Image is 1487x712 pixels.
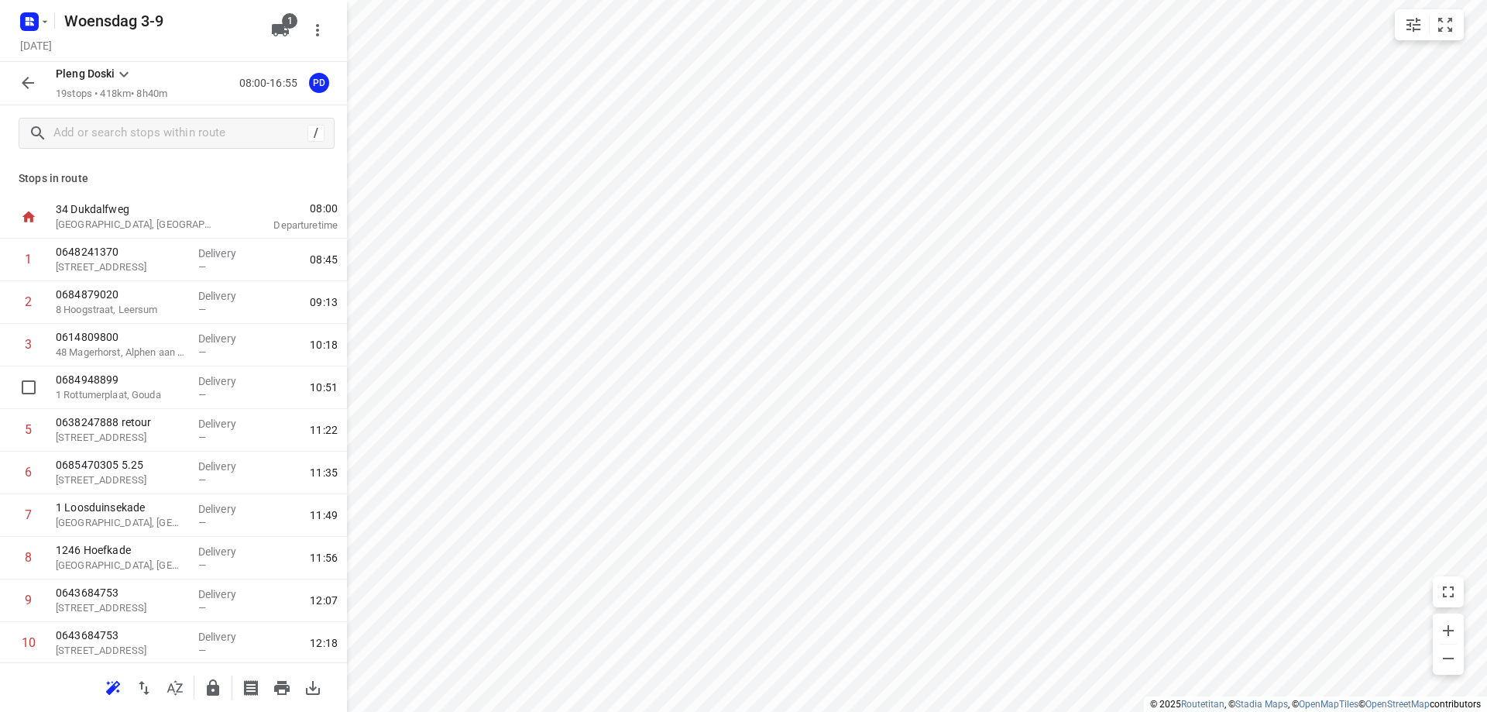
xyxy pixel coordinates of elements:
div: 9 [25,593,32,607]
p: 350 Maartensdijklaan, Den Haag [56,643,186,659]
span: — [198,346,206,358]
span: 10:51 [310,380,338,395]
p: 0648241370 [56,244,186,260]
p: 0638247888 retour [56,414,186,430]
div: 8 [25,550,32,565]
p: 22 Valkenboslaan, Den Haag [56,600,186,616]
p: 08:00-16:55 [239,75,304,91]
span: 11:56 [310,550,338,566]
span: — [198,261,206,273]
button: More [302,15,333,46]
span: Print route [266,679,297,694]
span: — [198,474,206,486]
div: 2 [25,294,32,309]
p: Delivery [198,416,256,432]
p: 48 Magerhorst, Alphen aan den Rijn [56,345,186,360]
button: Map settings [1398,9,1429,40]
span: 11:35 [310,465,338,480]
h5: [DATE] [14,36,58,54]
div: 5 [25,422,32,437]
div: 1 [25,252,32,267]
span: 12:07 [310,593,338,608]
input: Add or search stops within route [53,122,307,146]
h5: Woensdag 3-9 [58,9,259,33]
span: Select [13,372,44,403]
span: — [198,602,206,614]
p: Delivery [198,501,256,517]
p: Delivery [198,459,256,474]
a: OpenMapTiles [1299,699,1358,710]
span: Reoptimize route [98,679,129,694]
button: 1 [265,15,296,46]
a: Stadia Maps [1235,699,1288,710]
div: 10 [22,635,36,650]
li: © 2025 , © , © © contributors [1150,699,1481,710]
span: — [198,389,206,401]
p: 0684948899 [56,372,186,387]
span: — [198,304,206,315]
button: Lock route [197,672,228,703]
span: Assigned to Pleng Doski [304,75,335,90]
div: small contained button group [1395,9,1464,40]
div: 7 [25,507,32,522]
div: 3 [25,337,32,352]
p: Pleng Doski [56,66,115,82]
div: / [307,125,325,142]
p: [GEOGRAPHIC_DATA], [GEOGRAPHIC_DATA] [56,515,186,531]
p: 8 Hoogstraat, Leersum [56,302,186,318]
span: Print shipping labels [235,679,266,694]
p: Delivery [198,288,256,304]
div: PD [309,73,329,93]
p: 0685470305 5.25 [56,457,186,473]
p: 89P Wagenstraat, Den Haag [56,473,186,488]
p: 0684879020 [56,287,186,302]
p: Delivery [198,373,256,389]
p: 1 Loosduinsekade [56,500,186,515]
span: 10:18 [310,337,338,353]
p: Delivery [198,544,256,559]
a: OpenStreetMap [1365,699,1430,710]
p: Delivery [198,246,256,261]
p: Stops in route [19,170,328,187]
p: 1246 Hoefkade [56,542,186,558]
p: 34 Dukdalfweg [56,201,217,217]
p: 0614809800 [56,329,186,345]
p: [GEOGRAPHIC_DATA], [GEOGRAPHIC_DATA] [56,217,217,232]
button: Fit zoom [1430,9,1461,40]
span: — [198,645,206,656]
p: Delivery [198,629,256,645]
a: Routetitan [1181,699,1224,710]
span: 08:00 [235,201,338,216]
p: 0643684753 [56,585,186,600]
p: Delivery [198,586,256,602]
p: 19 stops • 418km • 8h40m [56,87,167,101]
p: Departure time [235,218,338,233]
span: 11:22 [310,422,338,438]
span: Sort by time window [160,679,191,694]
span: — [198,432,206,443]
p: 0643684753 [56,628,186,643]
p: 42 Schaerweijdelaan, Zeist [56,260,186,275]
div: 6 [25,465,32,480]
span: Download route [297,679,328,694]
p: [STREET_ADDRESS] [56,430,186,445]
p: [GEOGRAPHIC_DATA], [GEOGRAPHIC_DATA] [56,558,186,573]
span: — [198,517,206,528]
button: PD [304,67,335,98]
span: 12:18 [310,635,338,651]
span: 08:45 [310,252,338,267]
span: 1 [282,13,297,29]
span: 11:49 [310,507,338,523]
span: Reverse route [129,679,160,694]
span: 09:13 [310,294,338,310]
span: — [198,559,206,571]
p: 1 Rottumerplaat, Gouda [56,387,186,403]
p: Delivery [198,331,256,346]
